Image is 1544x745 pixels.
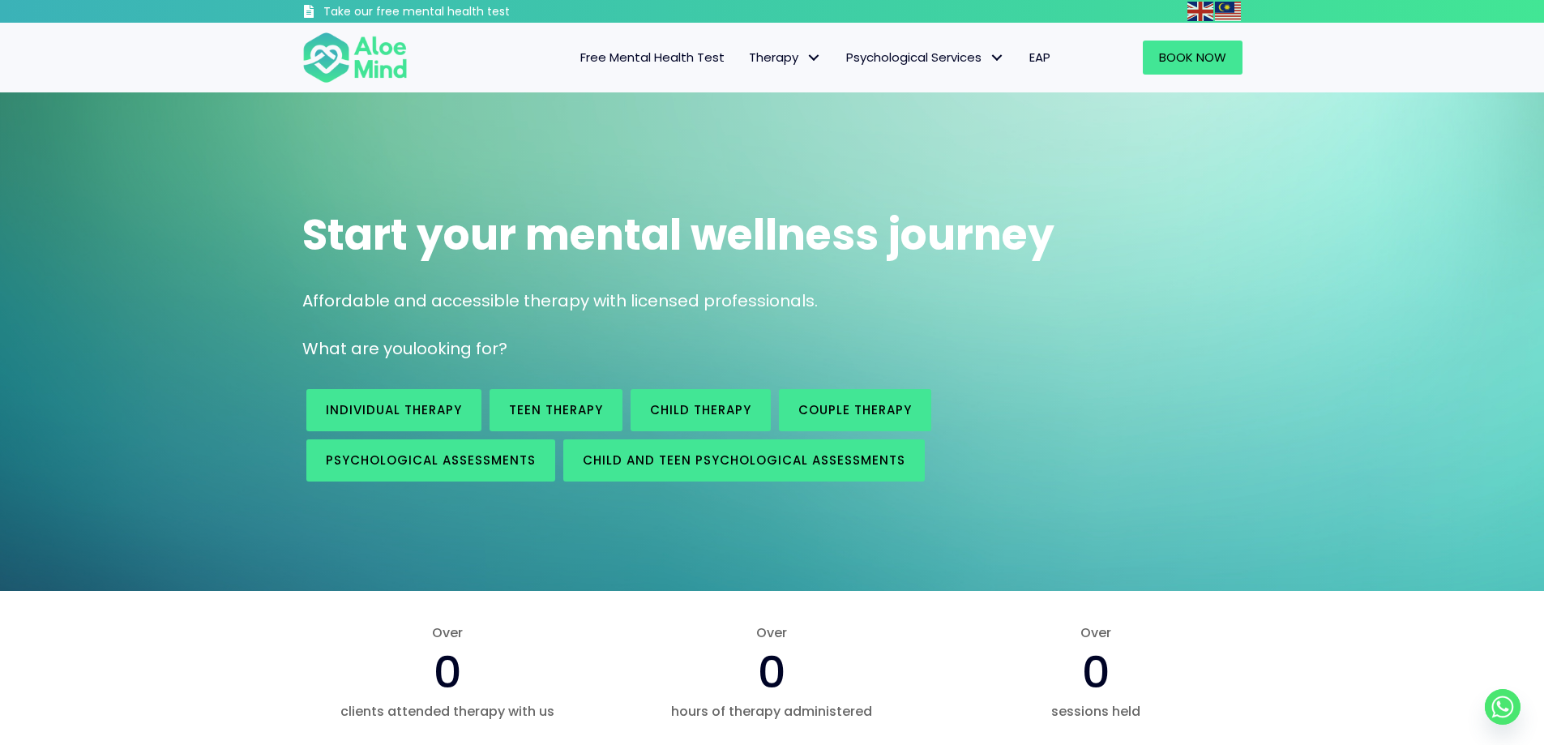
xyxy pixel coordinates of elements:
a: Individual therapy [306,389,481,431]
span: Start your mental wellness journey [302,205,1054,264]
a: TherapyTherapy: submenu [737,41,834,75]
a: Psychological ServicesPsychological Services: submenu [834,41,1017,75]
span: Teen Therapy [509,401,603,418]
span: Free Mental Health Test [580,49,725,66]
span: clients attended therapy with us [302,702,594,721]
span: Therapy [749,49,822,66]
a: Psychological assessments [306,439,555,482]
span: Psychological Services [846,49,1005,66]
a: Free Mental Health Test [568,41,737,75]
span: looking for? [413,337,507,360]
span: Child Therapy [650,401,751,418]
h3: Take our free mental health test [323,4,597,20]
span: 0 [758,641,786,703]
a: Whatsapp [1485,689,1520,725]
a: Teen Therapy [490,389,622,431]
a: EAP [1017,41,1063,75]
a: Malay [1215,2,1242,20]
img: Aloe mind Logo [302,31,408,84]
a: English [1187,2,1215,20]
span: Psychological Services: submenu [986,46,1009,70]
span: Couple therapy [798,401,912,418]
img: ms [1215,2,1241,21]
span: 0 [1082,641,1110,703]
span: Over [302,623,594,642]
span: Book Now [1159,49,1226,66]
span: Therapy: submenu [802,46,826,70]
a: Take our free mental health test [302,4,597,23]
a: Child Therapy [631,389,771,431]
span: sessions held [950,702,1242,721]
p: Affordable and accessible therapy with licensed professionals. [302,289,1242,313]
nav: Menu [429,41,1063,75]
span: Over [626,623,917,642]
a: Couple therapy [779,389,931,431]
span: hours of therapy administered [626,702,917,721]
span: 0 [434,641,462,703]
a: Book Now [1143,41,1242,75]
span: Psychological assessments [326,452,536,469]
a: Child and Teen Psychological assessments [563,439,925,482]
span: Over [950,623,1242,642]
span: EAP [1029,49,1050,66]
span: What are you [302,337,413,360]
img: en [1187,2,1213,21]
span: Child and Teen Psychological assessments [583,452,905,469]
span: Individual therapy [326,401,462,418]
